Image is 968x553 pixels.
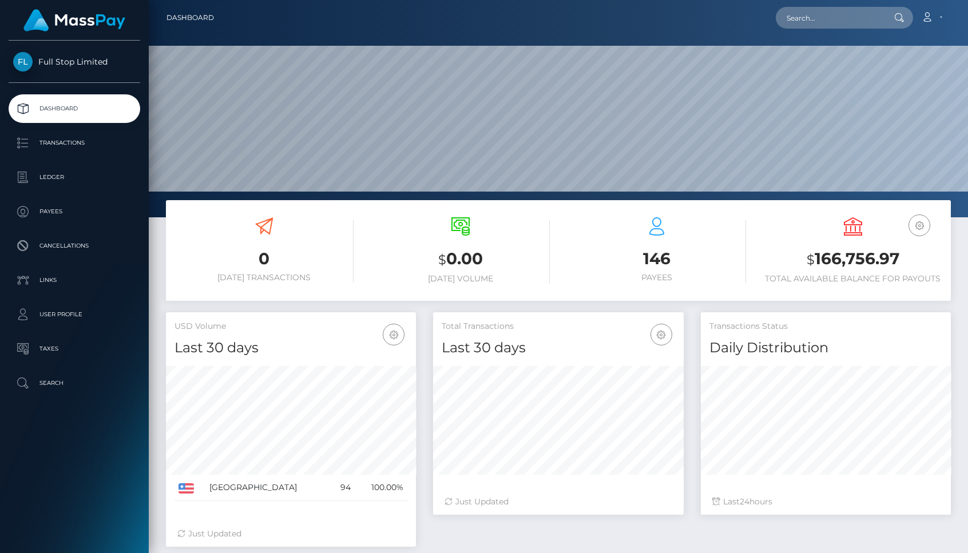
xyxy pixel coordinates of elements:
a: Search [9,369,140,397]
td: 100.00% [355,475,407,501]
a: Payees [9,197,140,226]
td: [GEOGRAPHIC_DATA] [205,475,331,501]
h6: Total Available Balance for Payouts [763,274,942,284]
p: Ledger [13,169,136,186]
h4: Last 30 days [174,338,407,358]
input: Search... [776,7,883,29]
img: Full Stop Limited [13,52,33,71]
h3: 166,756.97 [763,248,942,271]
h3: 0 [174,248,354,270]
h6: [DATE] Transactions [174,273,354,283]
div: Last hours [712,496,939,508]
a: User Profile [9,300,140,329]
td: 94 [331,475,355,501]
div: Just Updated [177,528,404,540]
h6: Payees [567,273,746,283]
a: Ledger [9,163,140,192]
p: Taxes [13,340,136,357]
div: Just Updated [445,496,672,508]
h5: Total Transactions [442,321,675,332]
p: Search [13,375,136,392]
a: Taxes [9,335,140,363]
img: MassPay Logo [23,9,125,31]
img: US.png [178,483,194,494]
p: Dashboard [13,100,136,117]
p: Links [13,272,136,289]
h4: Last 30 days [442,338,675,358]
h3: 0.00 [371,248,550,271]
small: $ [438,252,446,268]
a: Dashboard [166,6,214,30]
h5: USD Volume [174,321,407,332]
p: User Profile [13,306,136,323]
h6: [DATE] Volume [371,274,550,284]
a: Links [9,266,140,295]
h5: Transactions Status [709,321,942,332]
a: Cancellations [9,232,140,260]
h3: 146 [567,248,746,270]
p: Transactions [13,134,136,152]
span: Full Stop Limited [9,57,140,67]
a: Dashboard [9,94,140,123]
p: Payees [13,203,136,220]
span: 24 [740,496,749,507]
small: $ [807,252,815,268]
a: Transactions [9,129,140,157]
p: Cancellations [13,237,136,254]
h4: Daily Distribution [709,338,942,358]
